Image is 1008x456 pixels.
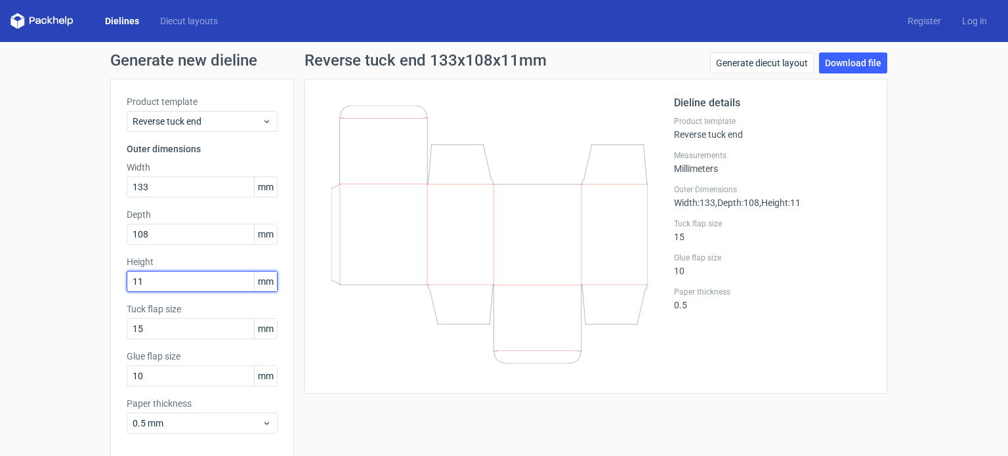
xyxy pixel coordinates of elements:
[710,52,814,73] a: Generate diecut layout
[674,287,871,310] div: 0.5
[674,95,871,111] h2: Dieline details
[127,350,278,363] label: Glue flap size
[127,302,278,316] label: Tuck flap size
[150,14,228,28] a: Diecut layouts
[674,150,871,161] label: Measurements
[127,161,278,174] label: Width
[254,272,277,291] span: mm
[715,197,759,208] span: , Depth : 108
[110,52,898,68] h1: Generate new dieline
[127,95,278,108] label: Product template
[674,150,871,174] div: Millimeters
[254,224,277,244] span: mm
[94,14,150,28] a: Dielines
[674,218,871,242] div: 15
[674,197,715,208] span: Width : 133
[759,197,801,208] span: , Height : 11
[127,142,278,155] h3: Outer dimensions
[674,253,871,263] label: Glue flap size
[304,52,547,68] h1: Reverse tuck end 133x108x11mm
[674,287,871,297] label: Paper thickness
[897,14,952,28] a: Register
[254,319,277,339] span: mm
[127,397,278,410] label: Paper thickness
[127,208,278,221] label: Depth
[952,14,997,28] a: Log in
[127,255,278,268] label: Height
[133,417,262,430] span: 0.5 mm
[819,52,887,73] a: Download file
[254,366,277,386] span: mm
[254,177,277,197] span: mm
[674,116,871,140] div: Reverse tuck end
[133,115,262,128] span: Reverse tuck end
[674,218,871,229] label: Tuck flap size
[674,184,871,195] label: Outer Dimensions
[674,116,871,127] label: Product template
[674,253,871,276] div: 10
